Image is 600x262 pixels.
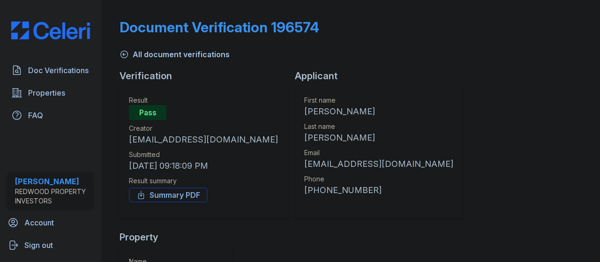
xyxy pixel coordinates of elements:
a: All document verifications [120,49,230,60]
div: Pass [129,105,166,120]
div: Result summary [129,176,278,186]
div: [DATE] 09:18:09 PM [129,159,278,172]
div: [PERSON_NAME] [304,105,453,118]
span: Sign out [24,240,53,251]
div: [PHONE_NUMBER] [304,184,453,197]
span: Doc Verifications [28,65,89,76]
a: Sign out [4,236,97,255]
div: Submitted [129,150,278,159]
img: CE_Logo_Blue-a8612792a0a2168367f1c8372b55b34899dd931a85d93a1a3d3e32e68fde9ad4.png [4,22,97,39]
a: FAQ [7,106,94,125]
span: Account [24,217,54,228]
div: Verification [120,69,295,82]
div: Creator [129,124,278,133]
div: Email [304,148,453,157]
div: Applicant [295,69,470,82]
div: [EMAIL_ADDRESS][DOMAIN_NAME] [129,133,278,146]
div: [EMAIL_ADDRESS][DOMAIN_NAME] [304,157,453,171]
a: Summary PDF [129,187,208,202]
span: FAQ [28,110,43,121]
a: Doc Verifications [7,61,94,80]
div: Document Verification 196574 [120,19,319,36]
div: Last name [304,122,453,131]
div: [PERSON_NAME] [304,131,453,144]
div: [PERSON_NAME] [15,176,90,187]
a: Account [4,213,97,232]
div: Result [129,96,278,105]
div: Phone [304,174,453,184]
div: Redwood Property Investors [15,187,90,206]
div: Property [120,231,239,244]
span: Properties [28,87,65,98]
div: First name [304,96,453,105]
a: Properties [7,83,94,102]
